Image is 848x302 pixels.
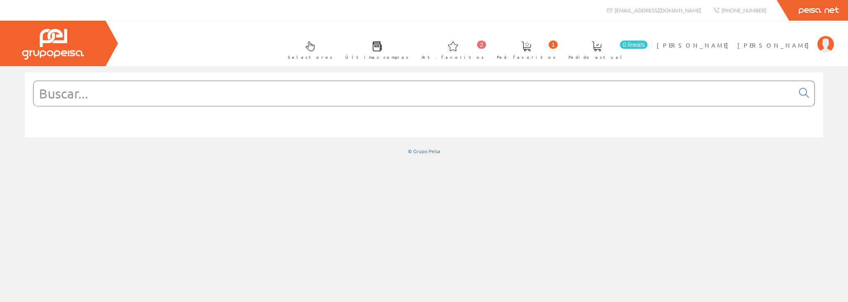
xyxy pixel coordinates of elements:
[614,7,701,14] span: [EMAIL_ADDRESS][DOMAIN_NAME]
[25,148,823,155] div: © Grupo Peisa
[422,53,484,61] span: Art. favoritos
[337,34,413,65] a: Últimas compras
[345,53,409,61] span: Últimas compras
[721,7,766,14] span: [PHONE_NUMBER]
[569,53,625,61] span: Pedido actual
[279,34,337,65] a: Selectores
[657,34,834,42] a: [PERSON_NAME] [PERSON_NAME]
[34,81,794,106] input: Buscar...
[620,41,648,49] span: 0 línea/s
[497,53,556,61] span: Ped. favoritos
[413,34,488,65] a: 2 Art. favoritos
[288,53,332,61] span: Selectores
[657,41,813,49] span: [PERSON_NAME] [PERSON_NAME]
[477,41,486,49] span: 2
[489,34,560,65] a: 1 Ped. favoritos
[549,41,558,49] span: 1
[22,29,84,60] img: Grupo Peisa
